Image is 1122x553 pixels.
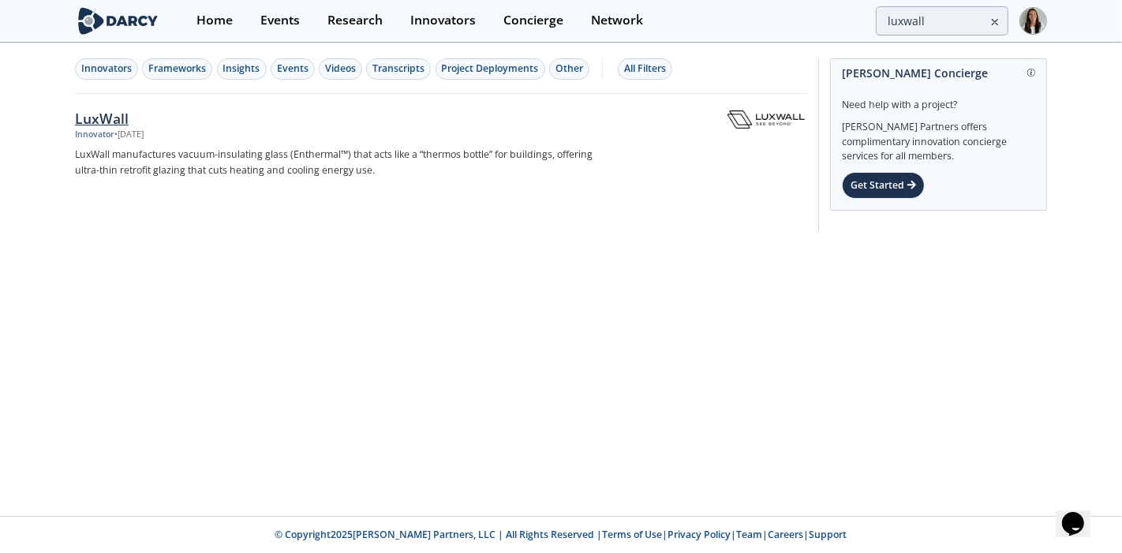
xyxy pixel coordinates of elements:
[618,58,672,80] button: All Filters
[1027,69,1036,77] img: information.svg
[436,58,545,80] button: Project Deployments
[842,112,1035,164] div: [PERSON_NAME] Partners offers complimentary innovation concierge services for all members.
[842,87,1035,112] div: Need help with a project?
[271,58,315,80] button: Events
[603,528,663,541] a: Terms of Use
[876,6,1008,35] input: Advanced Search
[75,58,138,80] button: Innovators
[810,528,847,541] a: Support
[842,172,925,199] div: Get Started
[591,14,643,27] div: Network
[668,528,731,541] a: Privacy Policy
[549,58,589,80] button: Other
[727,110,805,129] img: LuxWall
[75,129,114,141] div: Innovator
[325,62,356,76] div: Videos
[372,62,424,76] div: Transcripts
[260,14,300,27] div: Events
[148,62,206,76] div: Frameworks
[1019,7,1047,35] img: Profile
[114,129,144,141] div: • [DATE]
[442,62,539,76] div: Project Deployments
[503,14,563,27] div: Concierge
[624,62,666,76] div: All Filters
[769,528,804,541] a: Careers
[75,94,807,232] a: LuxWall Innovator •[DATE] LuxWall manufactures vacuum-insulating glass (Enthermal™) that acts lik...
[319,58,362,80] button: Videos
[223,62,260,76] div: Insights
[196,14,233,27] div: Home
[366,58,431,80] button: Transcripts
[78,528,1044,542] p: © Copyright 2025 [PERSON_NAME] Partners, LLC | All Rights Reserved | | | | |
[555,62,583,76] div: Other
[75,7,161,35] img: logo-wide.svg
[81,62,132,76] div: Innovators
[410,14,476,27] div: Innovators
[277,62,309,76] div: Events
[842,59,1035,87] div: [PERSON_NAME] Concierge
[75,108,597,129] div: LuxWall
[75,147,597,178] p: LuxWall manufactures vacuum-insulating glass (Enthermal™) that acts like a “thermos bottle” for b...
[327,14,383,27] div: Research
[142,58,212,80] button: Frameworks
[737,528,763,541] a: Team
[1056,490,1106,537] iframe: chat widget
[217,58,267,80] button: Insights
